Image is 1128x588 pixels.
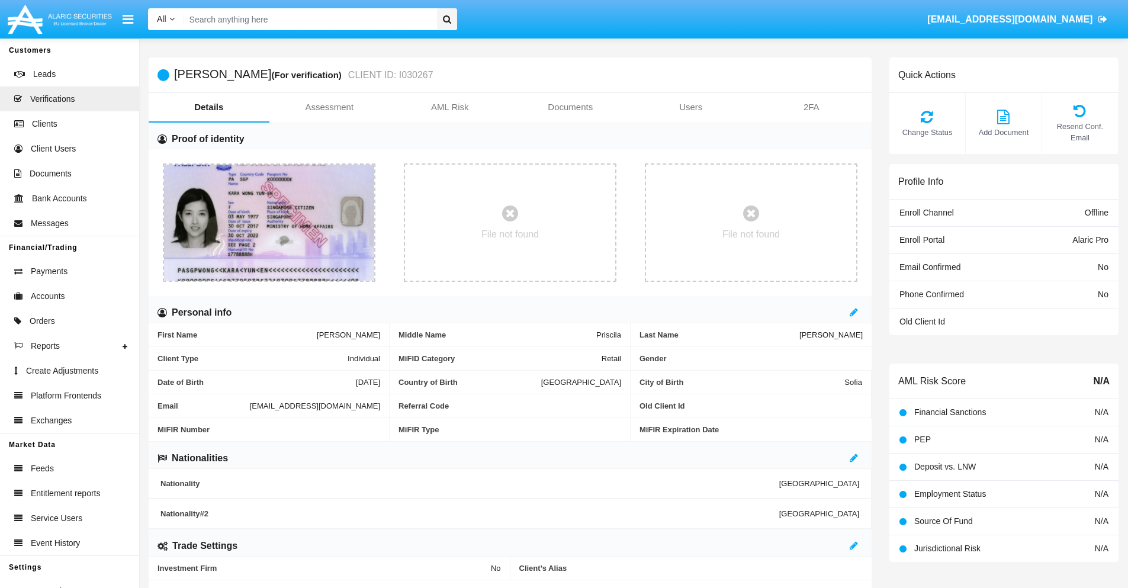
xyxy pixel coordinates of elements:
span: Client Type [158,354,348,363]
h6: Quick Actions [898,69,956,81]
h6: Profile Info [898,176,943,187]
span: N/A [1095,407,1108,417]
span: N/A [1093,374,1110,388]
div: (For verification) [271,68,345,82]
span: Offline [1085,208,1108,217]
span: Resend Conf. Email [1048,121,1112,143]
span: [PERSON_NAME] [317,330,380,339]
span: Service Users [31,512,82,525]
span: Old Client Id [639,401,862,410]
span: Exchanges [31,415,72,427]
a: Details [149,93,269,121]
span: Financial Sanctions [914,407,986,417]
span: Create Adjustments [26,365,98,377]
span: Enroll Channel [899,208,954,217]
span: Reports [31,340,60,352]
a: 2FA [751,93,872,121]
span: Deposit vs. LNW [914,462,976,471]
span: Referral Code [399,401,621,410]
span: Email [158,401,250,410]
img: Logo image [6,2,114,37]
span: [GEOGRAPHIC_DATA] [541,378,621,387]
span: [DATE] [356,378,380,387]
span: [GEOGRAPHIC_DATA] [779,509,859,518]
span: Jurisdictional Risk [914,544,981,553]
a: Documents [510,93,631,121]
span: Phone Confirmed [899,290,964,299]
span: Platform Frontends [31,390,101,402]
span: Client’s Alias [519,564,863,573]
span: Individual [348,354,380,363]
span: Middle Name [399,330,596,339]
a: Users [631,93,751,121]
span: PEP [914,435,931,444]
span: MiFIR Number [158,425,380,434]
span: Change Status [895,127,959,138]
span: Accounts [31,290,65,303]
span: No [1098,262,1108,272]
span: Investment Firm [158,564,491,573]
span: All [157,14,166,24]
h6: Personal info [172,306,232,319]
span: Old Client Id [899,317,945,326]
h6: Proof of identity [172,133,245,146]
span: No [491,564,501,573]
span: Messages [31,217,69,230]
span: [PERSON_NAME] [799,330,863,339]
span: Verifications [30,93,75,105]
span: N/A [1095,544,1108,553]
span: Alaric Pro [1072,235,1108,245]
small: CLIENT ID: I030267 [345,70,433,80]
span: Documents [30,168,72,180]
span: Enroll Portal [899,235,944,245]
h6: Nationalities [172,452,228,465]
span: Priscila [596,330,621,339]
span: MiFIR Type [399,425,621,434]
h6: AML Risk Score [898,375,966,387]
span: Event History [31,537,80,550]
span: Leads [33,68,56,81]
span: Country of Birth [399,378,541,387]
a: AML Risk [390,93,510,121]
span: Nationality #2 [160,509,779,518]
span: MiFID Category [399,354,602,363]
span: Date of Birth [158,378,356,387]
span: City of Birth [639,378,844,387]
span: Client Users [31,143,76,155]
span: N/A [1095,462,1108,471]
span: Clients [32,118,57,130]
span: Bank Accounts [32,192,87,205]
span: [EMAIL_ADDRESS][DOMAIN_NAME] [250,401,380,410]
a: Assessment [269,93,390,121]
span: Nationality [160,479,779,488]
span: Sofia [844,378,862,387]
h5: [PERSON_NAME] [174,68,433,82]
span: Retail [602,354,621,363]
span: N/A [1095,489,1108,499]
span: Last Name [639,330,799,339]
span: Source Of Fund [914,516,973,526]
h6: Trade Settings [172,539,237,552]
a: All [148,13,184,25]
span: [GEOGRAPHIC_DATA] [779,479,859,488]
a: [EMAIL_ADDRESS][DOMAIN_NAME] [922,3,1113,36]
span: Gender [639,354,863,363]
span: Add Document [972,127,1036,138]
span: Entitlement reports [31,487,101,500]
span: Feeds [31,462,54,475]
span: No [1098,290,1108,299]
span: Email Confirmed [899,262,960,272]
span: First Name [158,330,317,339]
span: Payments [31,265,68,278]
span: Employment Status [914,489,986,499]
span: Orders [30,315,55,327]
span: N/A [1095,516,1108,526]
input: Search [184,8,433,30]
span: [EMAIL_ADDRESS][DOMAIN_NAME] [927,14,1092,24]
span: N/A [1095,435,1108,444]
span: MiFIR Expiration Date [639,425,863,434]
